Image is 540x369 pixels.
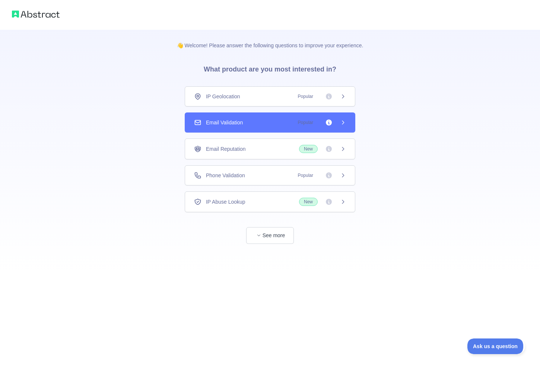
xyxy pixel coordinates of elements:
span: Email Validation [206,119,243,126]
button: See more [246,227,294,244]
span: New [299,198,318,206]
span: Email Reputation [206,145,246,153]
span: New [299,145,318,153]
iframe: Toggle Customer Support [467,338,525,354]
span: IP Abuse Lookup [206,198,245,206]
span: Popular [293,93,318,100]
img: Abstract logo [12,9,60,19]
span: Phone Validation [206,172,245,179]
p: 👋 Welcome! Please answer the following questions to improve your experience. [165,30,375,49]
h3: What product are you most interested in? [192,49,348,86]
span: Popular [293,119,318,126]
span: IP Geolocation [206,93,240,100]
span: Popular [293,172,318,179]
